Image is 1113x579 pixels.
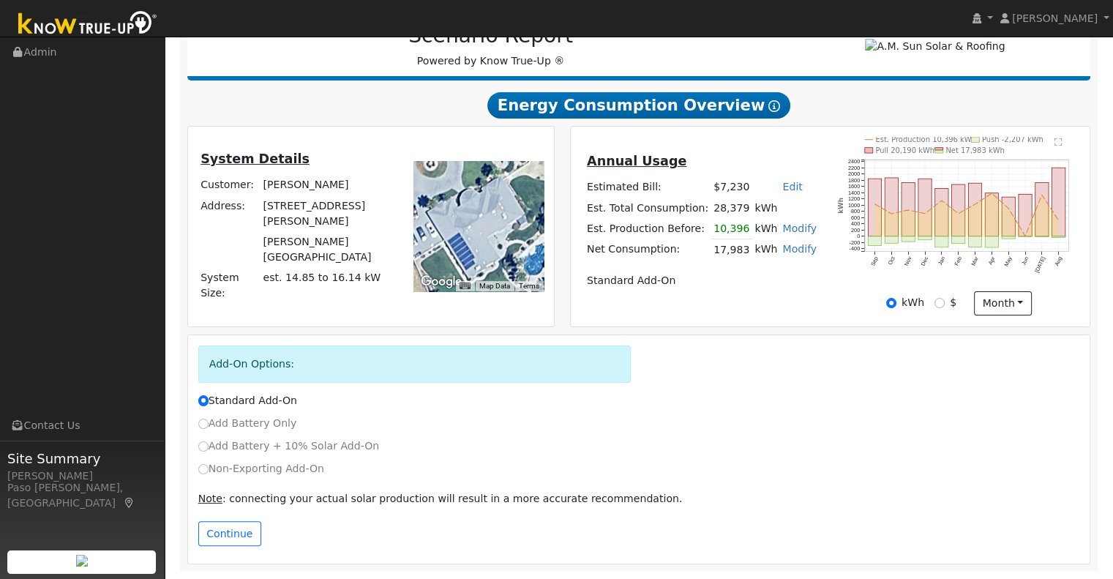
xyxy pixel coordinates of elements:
td: Standard Add-On [584,271,819,291]
text: kWh [838,198,845,214]
circle: onclick="" [974,203,976,206]
td: Net Consumption: [584,239,711,261]
span: Site Summary [7,449,157,468]
circle: onclick="" [957,212,959,214]
text: Dec [920,255,930,267]
button: Continue [198,521,261,546]
circle: onclick="" [1008,207,1010,209]
text: Pull 20,190 kWh [876,146,935,154]
circle: onclick="" [941,200,943,202]
div: Add-On Options: [198,345,632,383]
u: System Details [201,152,310,166]
input: Add Battery + 10% Solar Add-On [198,441,209,452]
rect: onclick="" [1019,194,1032,236]
td: kWh [752,198,820,218]
text: Push -2,207 kWh [982,135,1043,143]
input: Non-Exporting Add-On [198,464,209,474]
span: Energy Consumption Overview [487,92,790,119]
div: Powered by Know True-Up ® [195,23,787,69]
label: Non-Exporting Add-On [198,461,324,477]
circle: onclick="" [891,213,893,215]
i: Show Help [768,100,780,112]
text: Apr [987,255,997,266]
button: Map Data [479,281,510,291]
rect: onclick="" [935,188,948,236]
img: A.M. Sun Solar & Roofing [865,39,1005,54]
a: Terms (opens in new tab) [519,282,539,290]
text: 1000 [848,202,860,209]
rect: onclick="" [969,183,982,236]
td: [STREET_ADDRESS][PERSON_NAME] [261,195,393,231]
label: Add Battery Only [198,416,297,431]
td: 17,983 [711,239,752,261]
text: 0 [857,233,860,239]
text: 2000 [848,171,860,177]
circle: onclick="" [1057,220,1060,222]
text: 400 [851,220,860,227]
td: Est. Production Before: [584,218,711,239]
u: Note [198,493,222,504]
input: kWh [886,298,896,308]
td: Customer: [198,175,261,195]
rect: onclick="" [868,236,881,246]
text: [DATE] [1034,255,1047,274]
div: [PERSON_NAME] [7,468,157,484]
label: kWh [902,295,924,310]
text: Jun [1020,255,1030,266]
a: Modify [782,243,817,255]
img: retrieve [76,555,88,567]
text: 2400 [848,158,860,165]
rect: onclick="" [985,193,998,236]
td: kWh [752,239,780,261]
text:  [1054,138,1063,146]
text: 800 [851,208,860,214]
td: Address: [198,195,261,231]
input: Add Battery Only [198,419,209,429]
rect: onclick="" [1035,183,1049,236]
text: Oct [887,255,896,266]
span: : connecting your actual solar production will result in a more accurate recommendation. [198,493,683,504]
button: month [974,291,1032,316]
img: Google [417,272,465,291]
button: Keyboard shortcuts [460,281,470,291]
text: Jan [937,255,946,266]
rect: onclick="" [1002,197,1015,236]
text: May [1003,255,1013,268]
td: $7,230 [711,177,752,198]
text: -200 [850,239,861,246]
td: [PERSON_NAME][GEOGRAPHIC_DATA] [261,231,393,267]
text: 1200 [848,195,860,202]
text: 1600 [848,183,860,190]
rect: onclick="" [885,178,898,236]
input: $ [934,298,945,308]
rect: onclick="" [1002,236,1015,239]
rect: onclick="" [1052,168,1065,236]
td: kWh [752,218,780,239]
rect: onclick="" [952,236,965,243]
text: 1400 [848,190,860,196]
text: Nov [903,255,913,267]
text: Mar [970,255,981,267]
text: -400 [850,245,861,252]
text: Sep [869,255,880,267]
circle: onclick="" [1024,235,1027,237]
a: Modify [782,223,817,234]
span: [PERSON_NAME] [1012,12,1098,24]
circle: onclick="" [924,212,926,214]
text: 600 [851,214,860,221]
a: Edit [782,181,802,193]
label: Standard Add-On [198,393,297,408]
td: System Size [261,268,393,304]
td: 28,379 [711,198,752,218]
rect: onclick="" [935,236,948,247]
input: Standard Add-On [198,395,209,406]
td: 10,396 [711,218,752,239]
circle: onclick="" [1041,194,1043,196]
text: 1800 [848,177,860,184]
rect: onclick="" [969,236,982,247]
img: Know True-Up [11,8,165,41]
td: Estimated Bill: [584,177,711,198]
text: Net 17,983 kWh [946,146,1005,154]
text: Feb [953,255,963,266]
rect: onclick="" [902,236,915,242]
